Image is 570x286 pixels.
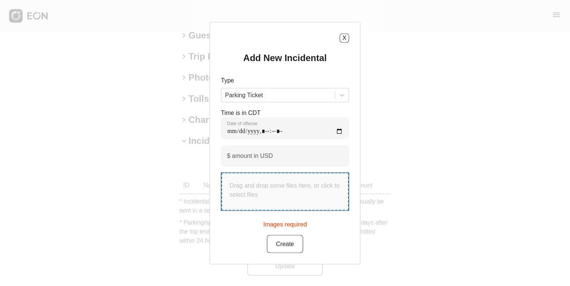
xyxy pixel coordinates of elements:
label: $ amount in USD [227,151,273,160]
p: Drag and drop some files here, or click to select files [230,181,340,199]
h2: Add New Incidental [243,52,326,64]
p: Type [221,76,349,85]
div: Time is in CDT [221,108,349,139]
button: Create [267,235,303,253]
label: Date of offense [227,120,257,126]
button: X [340,33,349,43]
div: Images required [263,217,307,229]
